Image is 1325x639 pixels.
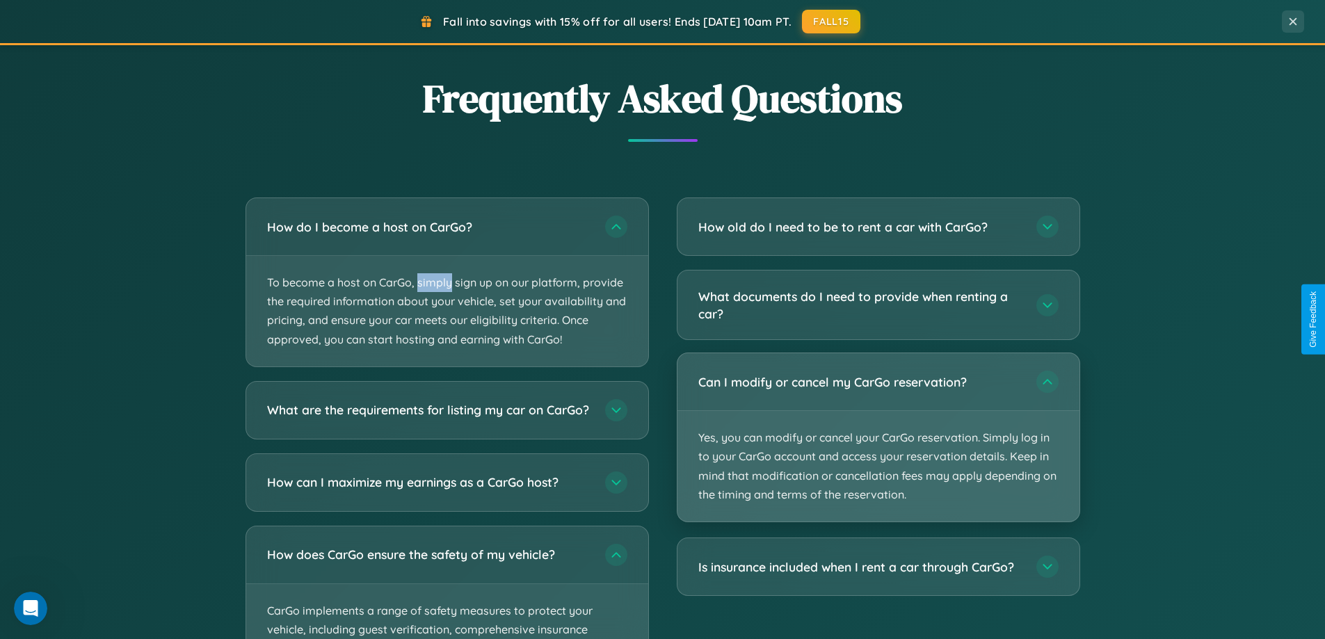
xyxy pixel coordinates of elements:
[14,592,47,625] iframe: Intercom live chat
[698,373,1022,391] h3: Can I modify or cancel my CarGo reservation?
[698,218,1022,236] h3: How old do I need to be to rent a car with CarGo?
[267,218,591,236] h3: How do I become a host on CarGo?
[267,546,591,563] h3: How does CarGo ensure the safety of my vehicle?
[802,10,860,33] button: FALL15
[246,256,648,366] p: To become a host on CarGo, simply sign up on our platform, provide the required information about...
[246,72,1080,125] h2: Frequently Asked Questions
[1308,291,1318,348] div: Give Feedback
[698,558,1022,576] h3: Is insurance included when I rent a car through CarGo?
[677,411,1079,521] p: Yes, you can modify or cancel your CarGo reservation. Simply log in to your CarGo account and acc...
[698,288,1022,322] h3: What documents do I need to provide when renting a car?
[443,15,792,29] span: Fall into savings with 15% off for all users! Ends [DATE] 10am PT.
[267,474,591,491] h3: How can I maximize my earnings as a CarGo host?
[267,401,591,419] h3: What are the requirements for listing my car on CarGo?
